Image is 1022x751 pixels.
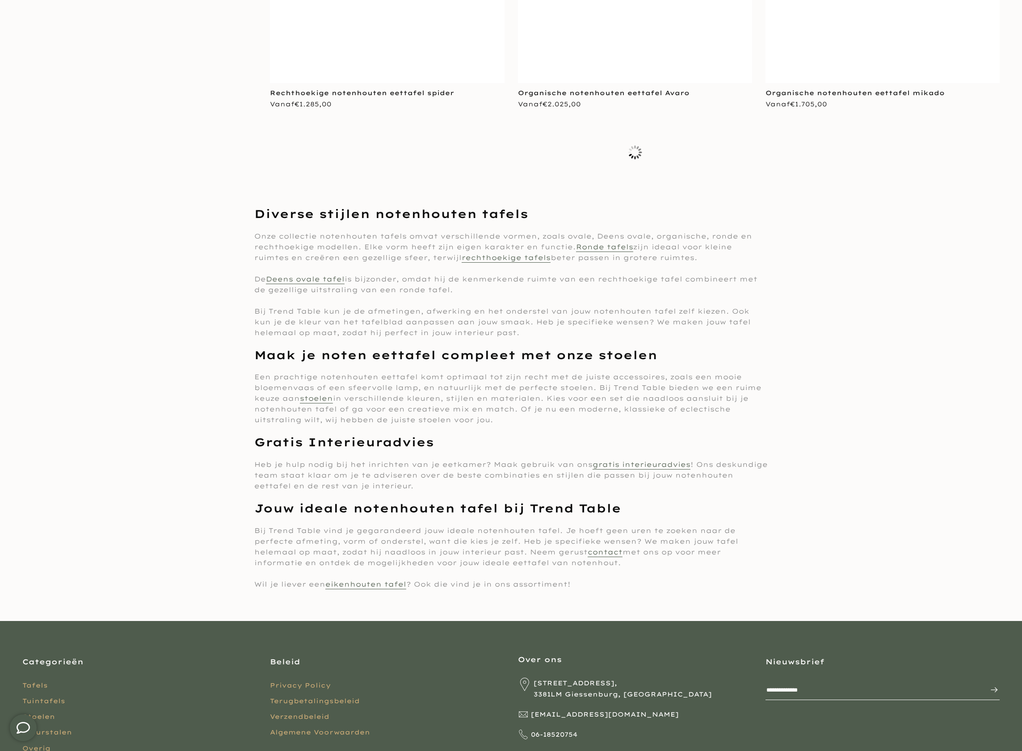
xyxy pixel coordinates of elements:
a: eikenhouten tafel [325,580,406,589]
a: Tuintafels [22,697,65,705]
p: Onze collectie notenhouten tafels omvat verschillende vormen, zoals ovale, Deens ovale, organisch... [254,231,768,338]
span: Vanaf [518,100,581,108]
span: [STREET_ADDRESS], 3381LM Giessenburg, [GEOGRAPHIC_DATA] [534,678,712,700]
a: Privacy Policy [270,681,331,689]
h2: Gratis Interieuradvies [254,434,768,450]
span: Vanaf [270,100,332,108]
span: Inschrijven [981,684,999,695]
h3: Over ons [518,655,752,664]
a: Deens ovale tafel [266,275,345,284]
a: Tafels [22,681,48,689]
a: stoelen [300,394,333,403]
span: €1.705,00 [790,100,827,108]
h3: Categorieën [22,657,257,667]
span: €2.025,00 [543,100,581,108]
h3: Nieuwsbrief [765,657,1000,667]
p: Heb je hulp nodig bij het inrichten van je eetkamer? Maak gebruik van ons ! Ons deskundige team s... [254,459,768,491]
span: 06-18520754 [531,729,577,740]
span: €1.285,00 [294,100,332,108]
a: Organische notenhouten eettafel Avaro [518,89,690,97]
p: Een prachtige notenhouten eettafel komt optimaal tot zijn recht met de juiste accessoires, zoals ... [254,372,768,425]
p: Bij Trend Table vind je gegarandeerd jouw ideale notenhouten tafel. Je hoeft geen uren te zoeken ... [254,525,768,590]
a: Organische notenhouten eettafel mikado [765,89,945,97]
iframe: toggle-frame [1,705,46,750]
a: Algemene Voorwaarden [270,728,370,736]
a: Terugbetalingsbeleid [270,697,360,705]
a: Ronde tafels [576,243,633,252]
a: Kleurstalen [22,728,72,736]
h2: Jouw ideale notenhouten tafel bij Trend Table [254,500,768,516]
h3: Beleid [270,657,504,667]
h2: Diverse stijlen notenhouten tafels [254,206,768,222]
a: rechthoekige tafels [462,253,551,263]
a: Verzendbeleid [270,713,329,721]
h2: Maak je noten eettafel compleet met onze stoelen [254,347,768,363]
span: Vanaf [765,100,827,108]
span: [EMAIL_ADDRESS][DOMAIN_NAME] [531,709,679,720]
a: gratis interieuradvies [593,460,690,470]
a: contact [588,548,622,557]
button: Inschrijven [981,681,999,699]
a: Rechthoekige notenhouten eettafel spider [270,89,454,97]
